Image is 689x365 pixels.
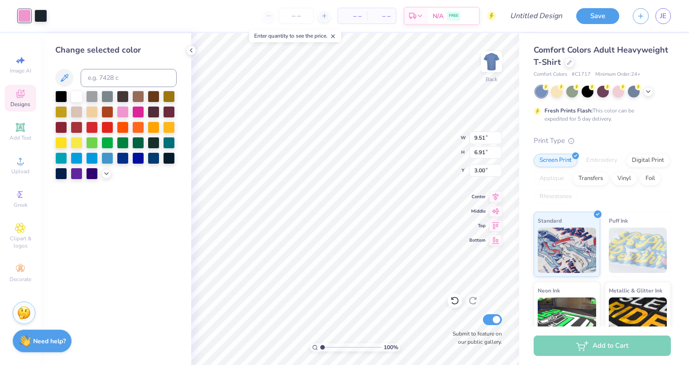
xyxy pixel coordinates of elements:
[5,235,36,249] span: Clipart & logos
[10,276,31,283] span: Decorate
[609,286,662,295] span: Metallic & Glitter Ink
[544,107,656,123] div: This color can be expedited for 5 day delivery.
[10,67,31,74] span: Image AI
[534,136,671,146] div: Print Type
[384,343,398,351] span: 100 %
[595,71,641,78] span: Minimum Order: 24 +
[10,101,30,108] span: Designs
[249,29,341,42] div: Enter quantity to see the price.
[433,11,443,21] span: N/A
[609,216,628,225] span: Puff Ink
[538,228,596,273] img: Standard
[10,134,31,141] span: Add Text
[538,286,560,295] span: Neon Ink
[469,237,486,243] span: Bottom
[33,337,66,346] strong: Need help?
[580,154,623,167] div: Embroidery
[81,69,177,87] input: e.g. 7428 c
[486,75,497,83] div: Back
[469,223,486,229] span: Top
[576,8,619,24] button: Save
[612,172,637,185] div: Vinyl
[449,13,458,19] span: FREE
[573,172,609,185] div: Transfers
[655,8,671,24] a: JE
[534,44,668,68] span: Comfort Colors Adult Heavyweight T-Shirt
[14,201,28,209] span: Greek
[343,11,361,21] span: – –
[534,154,578,167] div: Screen Print
[609,228,667,273] img: Puff Ink
[55,44,177,56] div: Change selected color
[372,11,390,21] span: – –
[538,297,596,343] img: Neon Ink
[279,8,314,24] input: – –
[544,107,593,114] strong: Fresh Prints Flash:
[534,71,567,78] span: Comfort Colors
[482,53,501,71] img: Back
[640,172,661,185] div: Foil
[534,172,570,185] div: Applique
[11,168,29,175] span: Upload
[538,216,562,225] span: Standard
[448,330,502,346] label: Submit to feature on our public gallery.
[609,297,667,343] img: Metallic & Glitter Ink
[503,7,569,25] input: Untitled Design
[469,194,486,200] span: Center
[469,208,486,214] span: Middle
[534,190,578,204] div: Rhinestones
[660,11,666,21] span: JE
[572,71,591,78] span: # C1717
[626,154,670,167] div: Digital Print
